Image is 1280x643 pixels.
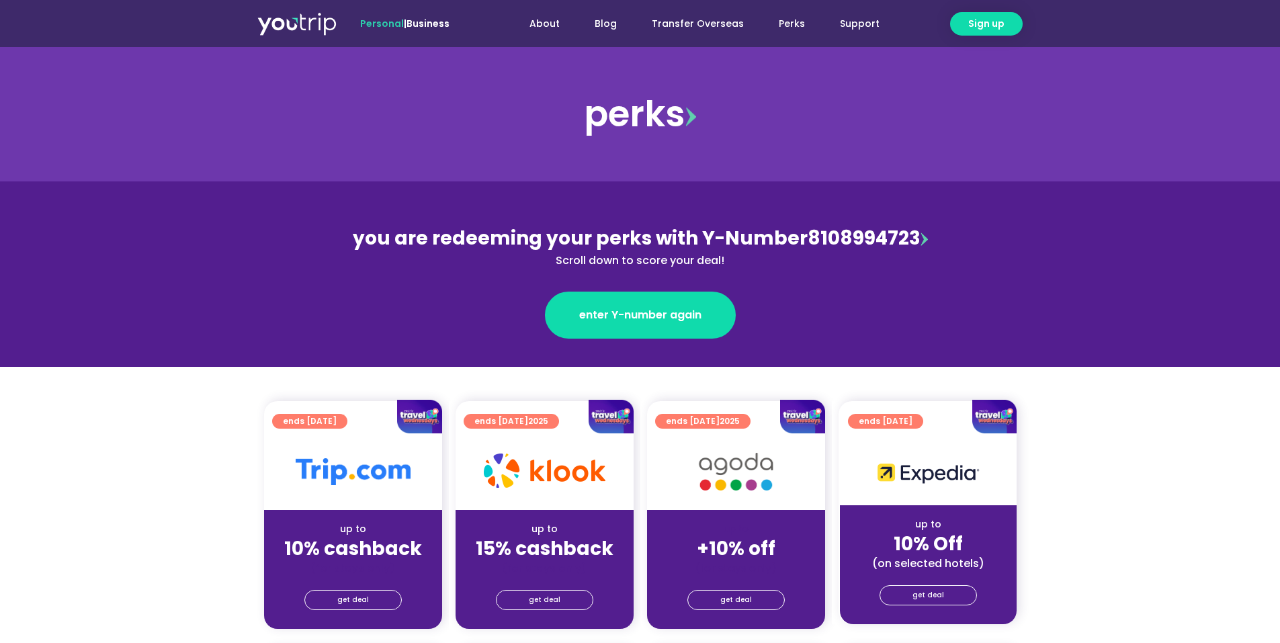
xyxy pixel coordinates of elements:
div: (on selected hotels) [851,556,1006,570]
div: up to [275,522,431,536]
a: get deal [496,590,593,610]
a: Transfer Overseas [634,11,761,36]
span: get deal [529,591,560,609]
a: Blog [577,11,634,36]
a: Support [822,11,897,36]
a: get deal [304,590,402,610]
span: Personal [360,17,404,30]
a: get deal [687,590,785,610]
a: Business [407,17,450,30]
div: up to [466,522,623,536]
span: Sign up [968,17,1005,31]
div: up to [851,517,1006,531]
span: up to [724,522,749,535]
a: enter Y-number again [545,292,736,339]
div: Scroll down to score your deal! [349,253,932,269]
strong: +10% off [697,535,775,562]
span: enter Y-number again [579,307,701,323]
span: | [360,17,450,30]
div: 8108994723 [349,224,932,269]
strong: 10% cashback [284,535,422,562]
a: Sign up [950,12,1023,36]
strong: 10% Off [894,531,963,557]
strong: 15% cashback [476,535,613,562]
span: get deal [912,586,944,605]
span: get deal [337,591,369,609]
nav: Menu [486,11,897,36]
span: get deal [720,591,752,609]
a: Perks [761,11,822,36]
span: you are redeeming your perks with Y-Number [353,225,808,251]
div: (for stays only) [275,561,431,575]
a: get deal [880,585,977,605]
a: About [512,11,577,36]
div: (for stays only) [466,561,623,575]
div: (for stays only) [658,561,814,575]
